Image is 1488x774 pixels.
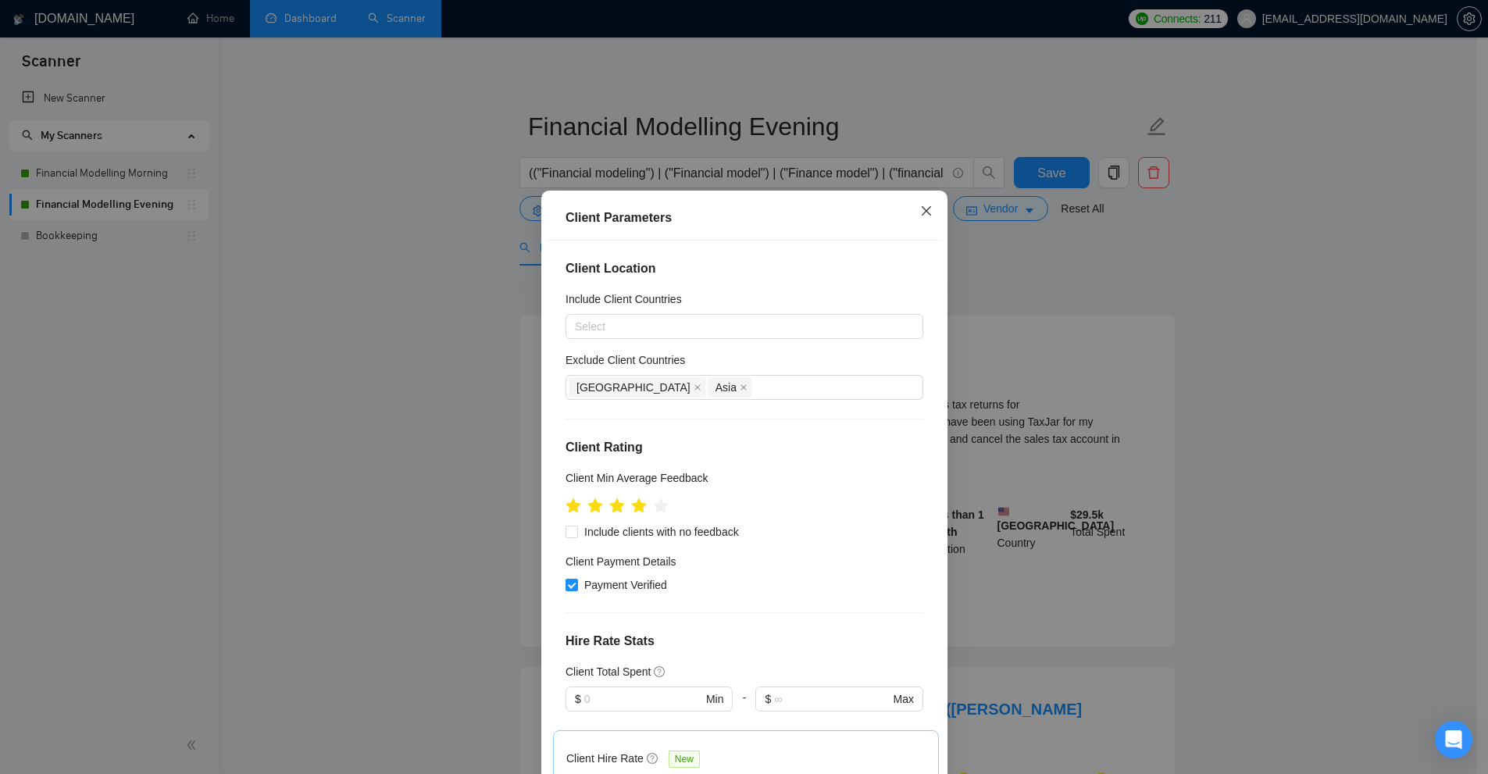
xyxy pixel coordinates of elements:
span: close [920,205,933,217]
h5: Client Min Average Feedback [566,469,708,487]
span: Asia [708,378,751,397]
button: Close [905,191,947,233]
span: question-circle [646,752,658,765]
span: Africa [569,378,705,397]
span: star [631,498,647,514]
div: - [733,687,755,731]
span: New [668,751,699,769]
h5: Client Hire Rate [566,751,644,768]
span: question-circle [654,665,666,678]
input: ∞ [774,691,890,708]
span: Payment Verified [578,577,673,594]
h4: Client Location [566,259,923,278]
div: Client Parameters [566,209,923,227]
span: close [693,383,701,391]
span: Include clients with no feedback [578,524,745,541]
h4: Client Rating [566,438,923,457]
span: $ [765,691,771,708]
span: $ [575,691,581,708]
h5: Client Total Spent [566,664,651,681]
span: [GEOGRAPHIC_DATA] [576,379,690,396]
span: star [587,498,603,514]
h4: Hire Rate Stats [566,633,923,651]
span: Asia [715,379,736,396]
span: star [609,498,625,514]
h5: Include Client Countries [566,291,682,308]
h5: Exclude Client Countries [566,351,685,369]
h4: Client Payment Details [566,554,676,571]
span: Max [893,691,913,708]
span: star [653,498,669,514]
span: Min [705,691,723,708]
input: 0 [583,691,702,708]
span: star [566,498,581,514]
span: close [739,383,747,391]
div: Open Intercom Messenger [1435,721,1472,758]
